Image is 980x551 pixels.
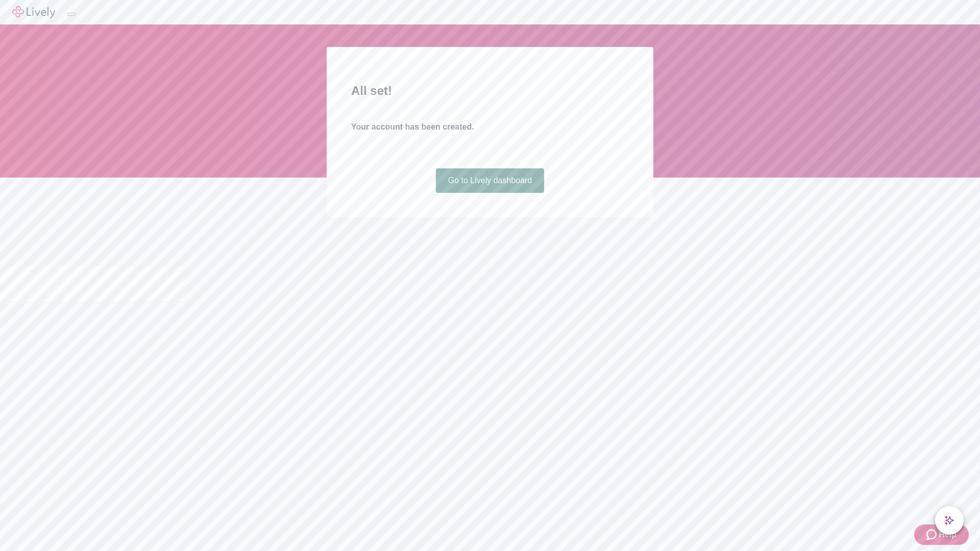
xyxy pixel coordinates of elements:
[67,13,76,16] button: Log out
[351,121,629,133] h4: Your account has been created.
[944,515,954,525] svg: Lively AI Assistant
[926,529,939,541] svg: Zendesk support icon
[939,529,957,541] span: Help
[436,168,545,193] a: Go to Lively dashboard
[914,524,969,545] button: Zendesk support iconHelp
[351,82,629,100] h2: All set!
[12,6,55,18] img: Lively
[935,506,964,535] button: chat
